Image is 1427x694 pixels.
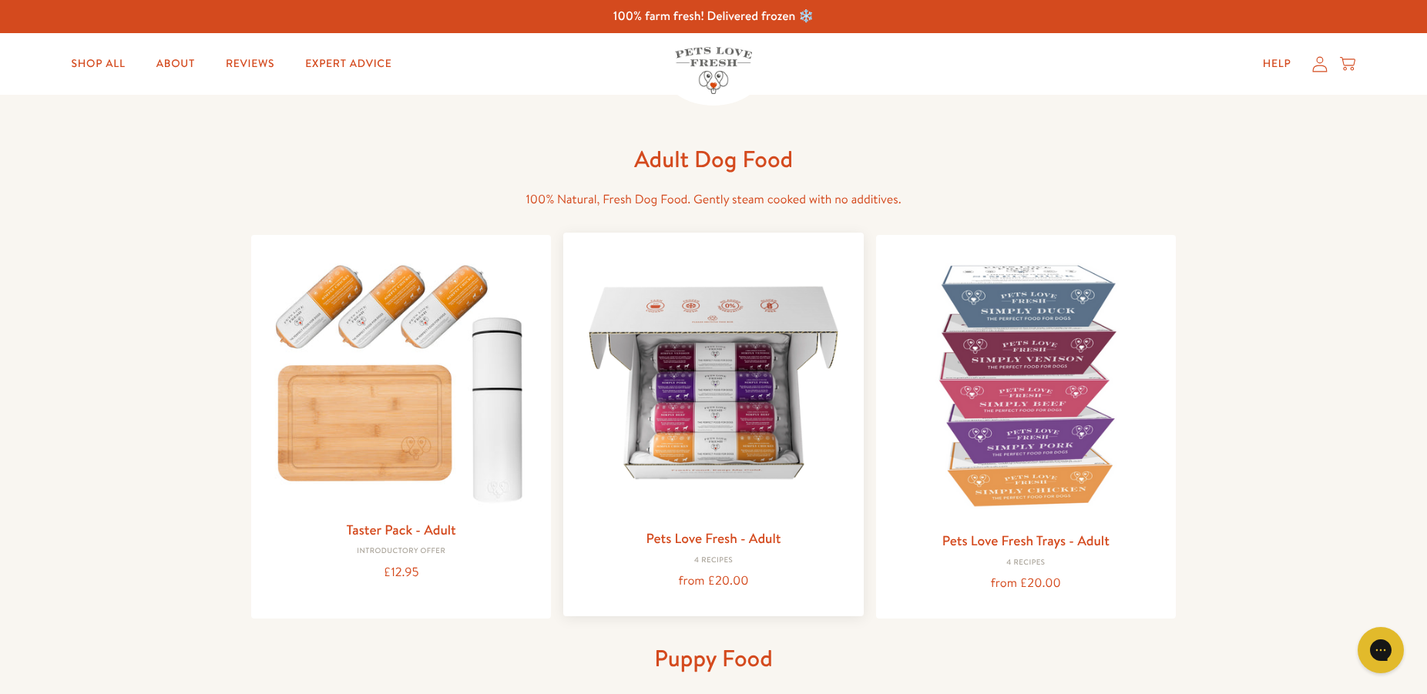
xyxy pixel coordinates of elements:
[293,49,404,79] a: Expert Advice
[675,47,752,94] img: Pets Love Fresh
[144,49,207,79] a: About
[576,571,851,592] div: from £20.00
[1251,49,1304,79] a: Help
[942,531,1110,550] a: Pets Love Fresh Trays - Adult
[264,247,539,511] img: Taster Pack - Adult
[646,528,781,548] a: Pets Love Fresh - Adult
[467,643,960,673] h1: Puppy Food
[576,245,851,520] img: Pets Love Fresh - Adult
[1350,622,1412,679] iframe: Gorgias live chat messenger
[467,144,960,174] h1: Adult Dog Food
[264,562,539,583] div: £12.95
[576,556,851,565] div: 4 Recipes
[888,573,1163,594] div: from £20.00
[347,520,456,539] a: Taster Pack - Adult
[59,49,138,79] a: Shop All
[888,558,1163,568] div: 4 Recipes
[264,547,539,556] div: Introductory Offer
[888,247,1163,522] img: Pets Love Fresh Trays - Adult
[525,191,901,208] span: 100% Natural, Fresh Dog Food. Gently steam cooked with no additives.
[213,49,287,79] a: Reviews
